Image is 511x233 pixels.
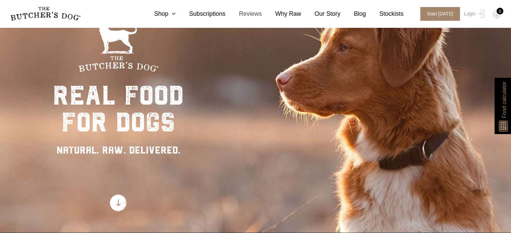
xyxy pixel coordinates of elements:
a: Subscriptions [176,9,225,18]
a: Why Raw [262,9,301,18]
span: Food calculator [500,81,508,118]
div: 0 [497,8,503,14]
a: Login [462,7,484,21]
img: TBD_Cart-Empty.png [493,10,501,19]
a: Stockists [366,9,403,18]
a: Start [DATE] [414,7,462,21]
div: NATURAL. RAW. DELIVERED. [53,142,184,158]
div: real food for dogs [53,82,184,136]
a: Blog [340,9,366,18]
a: Shop [141,9,176,18]
a: Our Story [301,9,340,18]
a: Reviews [225,9,262,18]
span: Start [DATE] [420,7,460,21]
